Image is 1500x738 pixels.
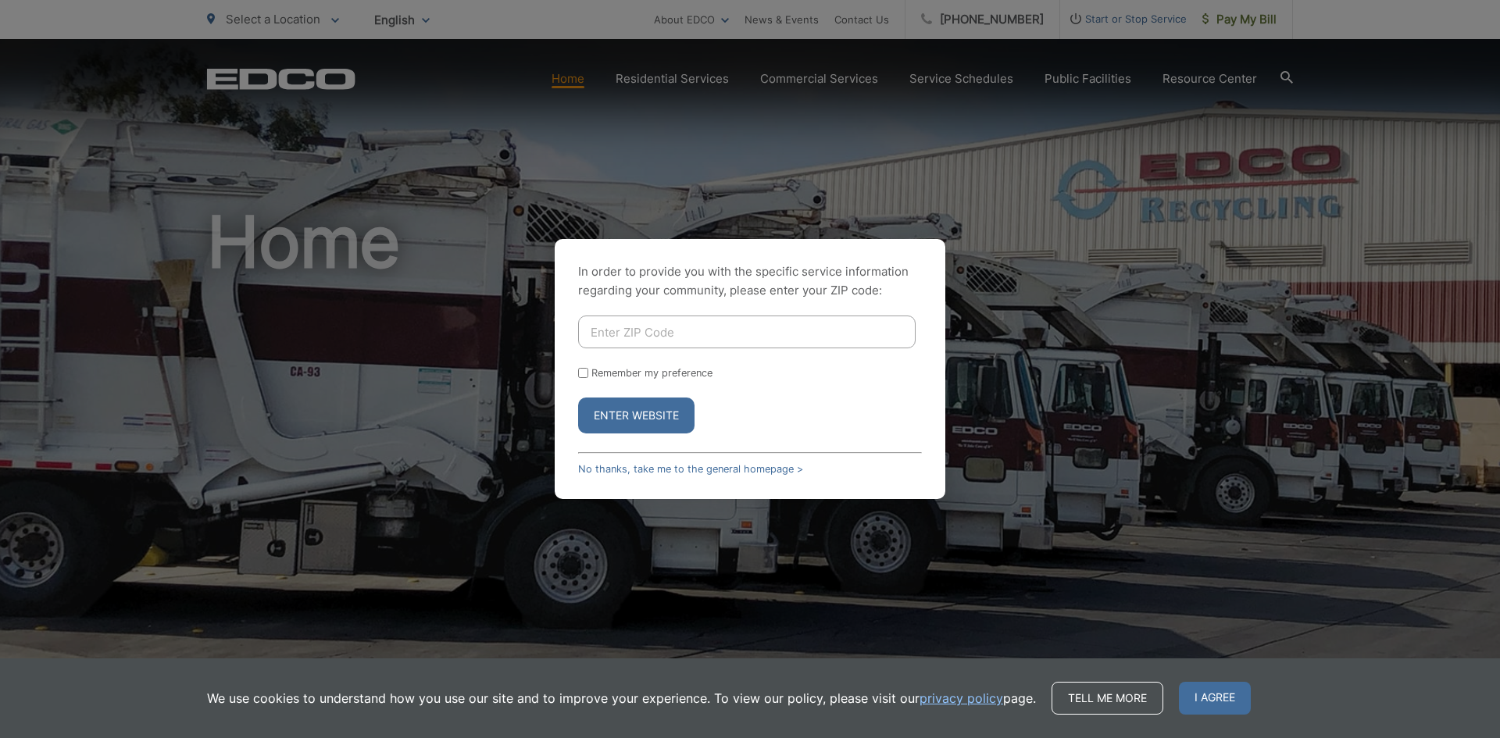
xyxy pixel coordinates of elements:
[207,689,1036,708] p: We use cookies to understand how you use our site and to improve your experience. To view our pol...
[1179,682,1251,715] span: I agree
[591,367,712,379] label: Remember my preference
[920,689,1003,708] a: privacy policy
[578,463,803,475] a: No thanks, take me to the general homepage >
[578,262,922,300] p: In order to provide you with the specific service information regarding your community, please en...
[578,398,695,433] button: Enter Website
[1052,682,1163,715] a: Tell me more
[578,316,916,348] input: Enter ZIP Code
